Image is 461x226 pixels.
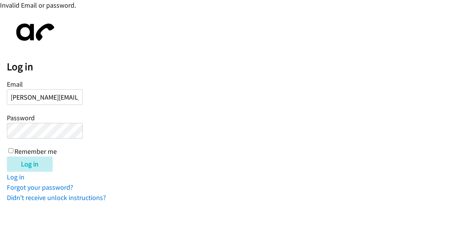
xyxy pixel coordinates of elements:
label: Email [7,80,23,89]
a: Forgot your password? [7,183,73,192]
label: Remember me [14,147,57,156]
label: Password [7,113,35,122]
h2: Log in [7,60,461,73]
a: Didn't receive unlock instructions? [7,193,106,202]
img: aphone-8a226864a2ddd6a5e75d1ebefc011f4aa8f32683c2d82f3fb0802fe031f96514.svg [7,17,60,47]
input: Log in [7,157,53,172]
a: Log in [7,173,24,181]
